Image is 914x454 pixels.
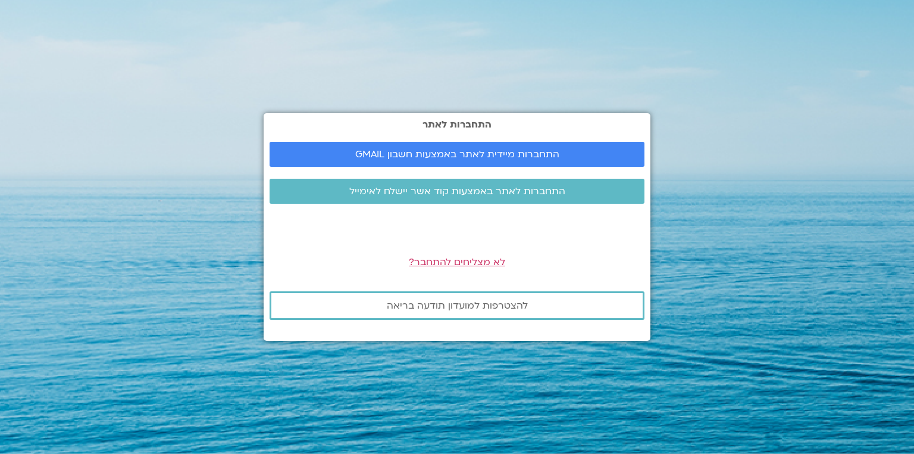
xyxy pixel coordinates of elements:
[270,291,644,320] a: להצטרפות למועדון תודעה בריאה
[270,142,644,167] a: התחברות מיידית לאתר באמצעות חשבון GMAIL
[349,186,565,197] span: התחברות לאתר באמצעות קוד אשר יישלח לאימייל
[270,179,644,204] a: התחברות לאתר באמצעות קוד אשר יישלח לאימייל
[270,119,644,130] h2: התחברות לאתר
[409,256,505,269] a: לא מצליחים להתחבר?
[355,149,559,160] span: התחברות מיידית לאתר באמצעות חשבון GMAIL
[387,300,528,311] span: להצטרפות למועדון תודעה בריאה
